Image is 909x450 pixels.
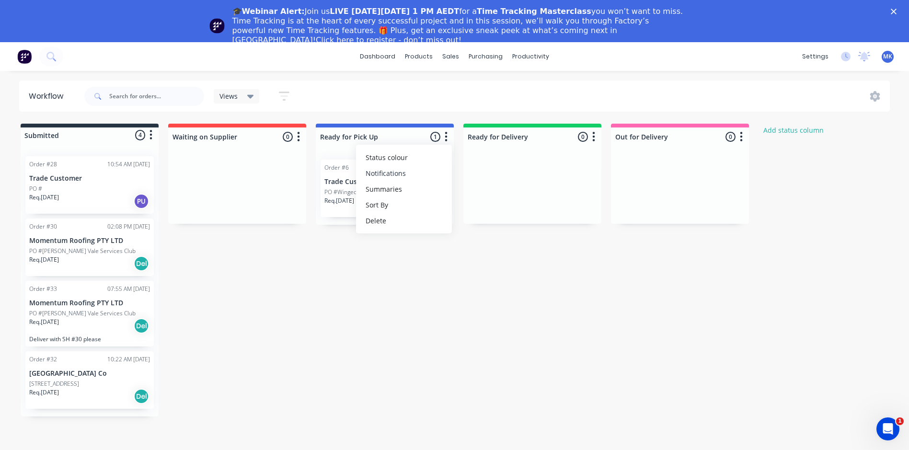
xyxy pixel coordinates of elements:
div: Del [134,256,149,271]
p: Deliver with SH #30 please [29,335,150,343]
button: Sort By [356,197,452,213]
b: 🎓Webinar Alert: [232,7,305,16]
div: Order #32 [29,355,57,364]
p: Req. [DATE] [324,196,354,205]
img: Profile image for Team [209,18,225,34]
div: 10:22 AM [DATE] [107,355,150,364]
span: Status colour [366,152,408,162]
p: [STREET_ADDRESS] [29,380,79,388]
div: 02:08 PM [DATE] [107,222,150,231]
img: Factory [17,49,32,64]
div: productivity [507,49,554,64]
div: Order #6 [324,163,349,172]
div: Order #3307:55 AM [DATE]Momentum Roofing PTY LTDPO #[PERSON_NAME] Vale Services ClubReq.[DATE]Del... [25,281,154,346]
div: PU [134,194,149,209]
p: Req. [DATE] [29,388,59,397]
div: Del [134,318,149,334]
div: Order #3002:08 PM [DATE]Momentum Roofing PTY LTDPO #[PERSON_NAME] Vale Services ClubReq.[DATE]Del [25,219,154,276]
p: PO # [29,185,42,193]
div: Order #2810:54 AM [DATE]Trade CustomerPO #Req.[DATE]PU [25,156,154,214]
div: Workflow [29,91,68,102]
span: 1 [896,417,904,425]
button: Summaries [356,181,452,197]
span: Views [219,91,238,101]
button: Status colour [356,150,452,165]
p: Trade Customer [324,178,445,186]
p: Trade Customer [29,174,150,183]
div: Join us for a you won’t want to miss. Time Tracking is at the heart of every successful project a... [232,7,685,45]
iframe: Intercom live chat [876,417,899,440]
p: [GEOGRAPHIC_DATA] Co [29,369,150,378]
a: Click here to register - don’t miss out! [316,35,461,45]
div: Order #30 [29,222,57,231]
div: settings [797,49,833,64]
p: Momentum Roofing PTY LTD [29,299,150,307]
p: Req. [DATE] [29,193,59,202]
div: products [400,49,437,64]
div: Order #601:55 PM [DATE]Trade CustomerPO #Wingecarribee St BerrimaReq.[DATE]PU [321,160,449,217]
input: Search for orders... [109,87,204,106]
button: Delete [356,213,452,229]
div: Order #3210:22 AM [DATE][GEOGRAPHIC_DATA] Co[STREET_ADDRESS]Req.[DATE]Del [25,351,154,409]
button: Add status column [759,124,829,137]
div: Order #28 [29,160,57,169]
div: Order #33 [29,285,57,293]
b: LIVE [DATE][DATE] 1 PM AEDT [330,7,459,16]
div: 07:55 AM [DATE] [107,285,150,293]
b: Time Tracking Masterclass [477,7,591,16]
span: MK [883,52,892,61]
p: PO #[PERSON_NAME] Vale Services Club [29,247,136,255]
div: Close [891,9,900,14]
button: Notifications [356,165,452,181]
div: sales [437,49,464,64]
p: PO #[PERSON_NAME] Vale Services Club [29,309,136,318]
a: dashboard [355,49,400,64]
p: Req. [DATE] [29,318,59,326]
p: Req. [DATE] [29,255,59,264]
div: purchasing [464,49,507,64]
div: Del [134,389,149,404]
p: Momentum Roofing PTY LTD [29,237,150,245]
div: 10:54 AM [DATE] [107,160,150,169]
p: PO #Wingecarribee St Berrima [324,188,405,196]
